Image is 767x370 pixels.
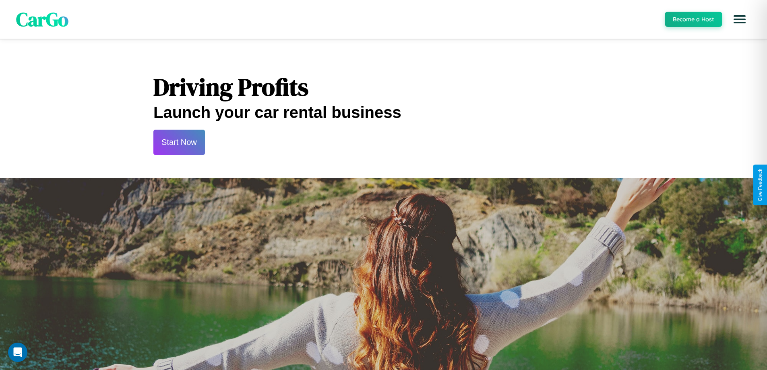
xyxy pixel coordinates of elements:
[8,343,27,362] div: Open Intercom Messenger
[153,70,614,103] h1: Driving Profits
[665,12,722,27] button: Become a Host
[728,8,751,31] button: Open menu
[153,103,614,122] h2: Launch your car rental business
[16,6,68,33] span: CarGo
[757,169,763,201] div: Give Feedback
[153,130,205,155] button: Start Now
